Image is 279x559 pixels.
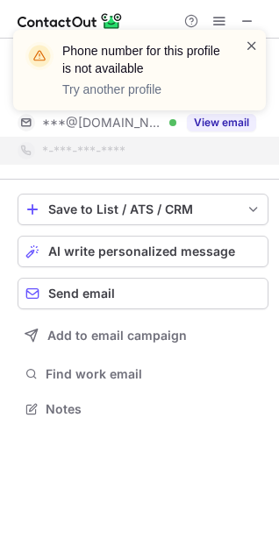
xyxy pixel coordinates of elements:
[18,11,123,32] img: ContactOut v5.3.10
[62,81,224,98] p: Try another profile
[18,194,268,225] button: save-profile-one-click
[48,287,115,301] span: Send email
[18,362,268,386] button: Find work email
[48,244,235,258] span: AI write personalized message
[25,42,54,70] img: warning
[18,236,268,267] button: AI write personalized message
[18,278,268,309] button: Send email
[46,401,261,417] span: Notes
[18,397,268,421] button: Notes
[47,329,187,343] span: Add to email campaign
[46,366,261,382] span: Find work email
[48,202,238,216] div: Save to List / ATS / CRM
[62,42,224,77] header: Phone number for this profile is not available
[18,320,268,351] button: Add to email campaign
